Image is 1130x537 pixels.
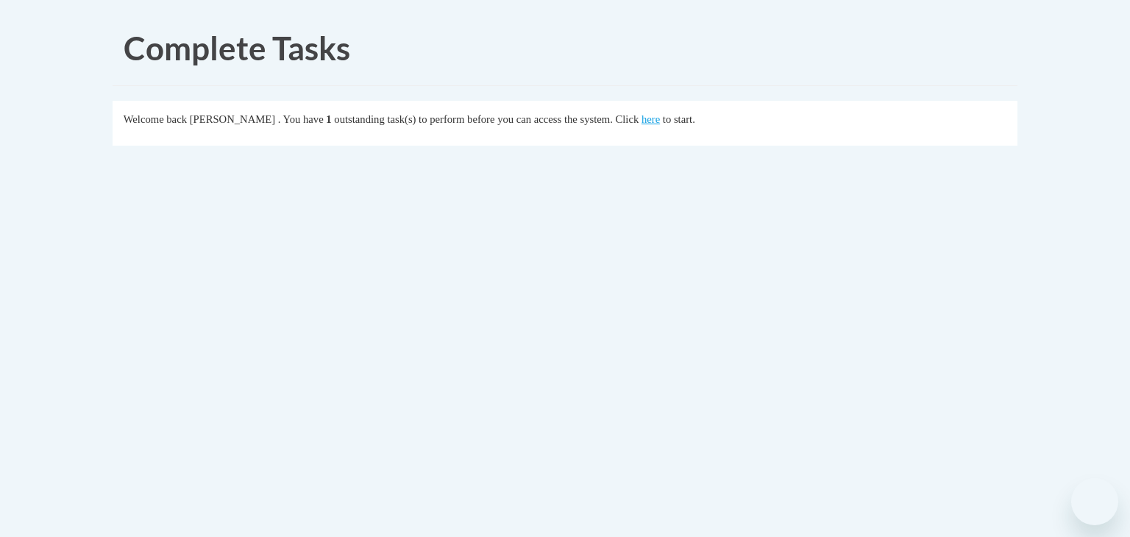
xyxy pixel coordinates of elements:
[663,113,695,125] span: to start.
[326,113,331,125] span: 1
[124,29,350,67] span: Complete Tasks
[190,113,275,125] span: [PERSON_NAME]
[642,113,660,125] a: here
[1071,478,1118,525] iframe: Button to launch messaging window
[124,113,187,125] span: Welcome back
[278,113,324,125] span: . You have
[334,113,639,125] span: outstanding task(s) to perform before you can access the system. Click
